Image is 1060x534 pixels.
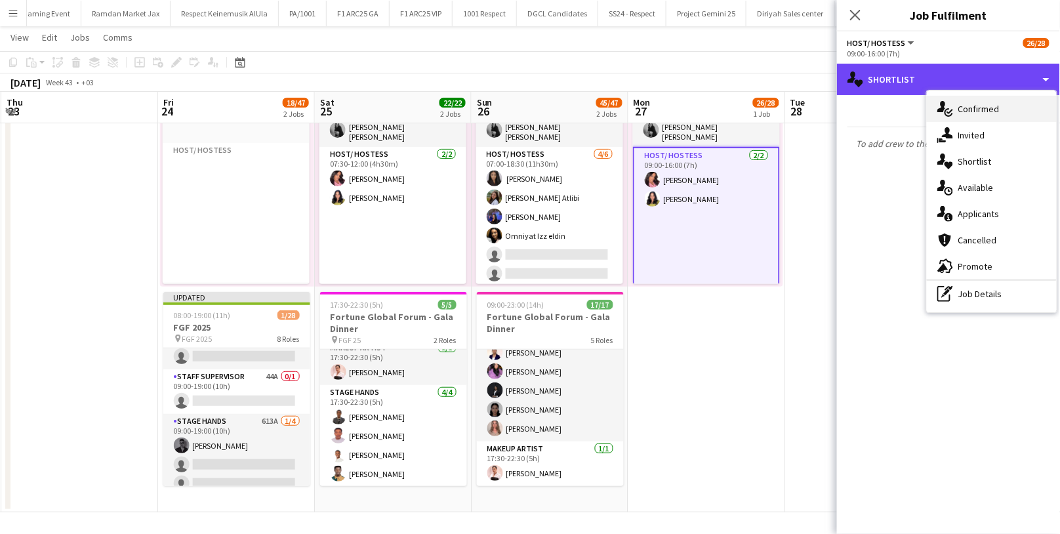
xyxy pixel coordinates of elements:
button: SS24 - Respect [598,1,666,26]
div: +03 [81,77,94,87]
h3: FGF 2025 [163,321,310,333]
a: View [5,29,34,46]
button: F1 ARC25 VIP [390,1,453,26]
span: 5 Roles [591,335,613,345]
div: Shortlist [837,64,1060,95]
span: Available [958,182,994,194]
button: Respect Keinemusik AlUla [171,1,279,26]
button: PA/1001 [279,1,327,26]
span: 09:00-23:00 (14h) [487,300,544,310]
h3: Job Fulfilment [837,7,1060,24]
div: 2 Jobs [440,109,465,119]
span: 28 [788,104,805,119]
span: 27 [632,104,651,119]
span: 22/22 [439,98,466,108]
app-job-card: Updated08:00-19:00 (11h)1/28FGF 2025 FGF 20258 RolesRegistration Assistant468A0/309:00-19:00 (10h... [163,292,310,486]
span: 2 Roles [434,335,457,345]
app-card-role: Host/ Hostess4/607:00-18:30 (11h30m)‏ [PERSON_NAME][PERSON_NAME] Atlibi[PERSON_NAME]Omniyat Izz e... [476,147,623,287]
span: Week 43 [43,77,76,87]
app-card-role: Makeup Artist1/117:30-22:30 (5h)[PERSON_NAME] [320,340,467,385]
span: 17:30-22:30 (5h) [331,300,384,310]
div: [DATE] [10,76,41,89]
button: DGCL Candidates [517,1,598,26]
span: Promote [958,260,993,272]
app-card-role: Staff Supervisor44A0/109:00-19:00 (10h) [163,369,310,414]
h3: Fortune Global Forum - Gala Dinner [477,311,624,335]
button: Ramdan Market Jax [81,1,171,26]
div: 2 Jobs [597,109,622,119]
span: Host/ Hostess [847,38,906,48]
span: 8 Roles [277,334,300,344]
app-card-role-placeholder: Host/ Hostess [163,143,310,283]
span: 26 [475,104,493,119]
button: Jawlah - School Expo [835,1,926,26]
app-card-role: Stage Hands4/417:30-22:30 (5h)[PERSON_NAME][PERSON_NAME][PERSON_NAME][PERSON_NAME] [320,385,467,487]
span: Comms [103,31,132,43]
a: Edit [37,29,62,46]
span: Sun [477,96,493,108]
div: 2 Jobs [283,109,308,119]
span: Jobs [70,31,90,43]
app-card-role: Makeup Artist1/117:30-22:30 (5h)[PERSON_NAME] [477,442,624,486]
span: Shortlist [958,155,992,167]
span: Edit [42,31,57,43]
app-job-card: 07:00-19:00 (12h)28/3010 RolesCustomer Service Staff1/109:00-18:00 (9h)[PERSON_NAME] [PERSON_NAME... [476,90,623,284]
span: Sat [320,96,335,108]
app-card-role: Host/ Hostess2/209:00-16:00 (7h)[PERSON_NAME][PERSON_NAME] [633,147,780,287]
span: View [10,31,29,43]
button: 1001 Respect [453,1,517,26]
app-job-card: 07:30-12:00 (4h30m)17/19 FGF 254 RolesCustomer Service StaffHost/ Hostess [163,90,310,284]
p: To add crew to the shortlist, click on heart icon. [837,133,1060,155]
span: 26/28 [753,98,779,108]
a: Comms [98,29,138,46]
div: 09:00-16:00 (7h) [847,49,1050,58]
span: 25 [318,104,335,119]
span: Invited [958,129,985,141]
span: Cancelled [958,234,997,246]
app-card-role: Stage Hands613A1/409:00-19:00 (10h)[PERSON_NAME] [163,414,310,516]
span: Mon [634,96,651,108]
span: FGF 25 [339,335,361,345]
div: 1 Job [754,109,779,119]
app-job-card: 07:30-18:00 (10h30m)17/177 RolesCustomer Service Staff1/107:30-12:00 (4h30m)[PERSON_NAME] [PERSON... [319,90,466,284]
div: Updated [163,292,310,302]
span: 1/28 [277,310,300,320]
button: F1 ARC25 GA [327,1,390,26]
button: Project Gemini 25 [666,1,746,26]
app-job-card: 17:30-22:30 (5h)5/5Fortune Global Forum - Gala Dinner FGF 252 RolesMakeup Artist1/117:30-22:30 (5... [320,292,467,486]
app-card-role: Host/ Hostess2/207:30-12:00 (4h30m)[PERSON_NAME][PERSON_NAME] [319,147,466,287]
span: 23 [5,104,23,119]
span: 5/5 [438,300,457,310]
span: 26/28 [1023,38,1050,48]
div: Job Details [927,281,1057,307]
span: FGF 2025 [182,334,213,344]
button: Host/ Hostess [847,38,916,48]
span: Tue [790,96,805,108]
span: Applicants [958,208,1000,220]
span: Fri [163,96,174,108]
span: 45/47 [596,98,622,108]
app-job-card: 09:00-23:00 (14h)17/17Fortune Global Forum - Gala Dinner5 Roles[PERSON_NAME][PERSON_NAME][PERSON_... [477,292,624,486]
a: Jobs [65,29,95,46]
span: Confirmed [958,103,1000,115]
span: 18/47 [283,98,309,108]
app-job-card: 07:00-16:00 (9h)26/28 FGF 259 RolesCustomer Service Staff1/109:00-16:00 (7h)[PERSON_NAME] [PERSON... [633,90,780,284]
h3: Fortune Global Forum - Gala Dinner [320,311,467,335]
span: Thu [7,96,23,108]
span: 08:00-19:00 (11h) [174,310,231,320]
span: 24 [161,104,174,119]
button: Diriyah Sales center [746,1,835,26]
span: 17/17 [587,300,613,310]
